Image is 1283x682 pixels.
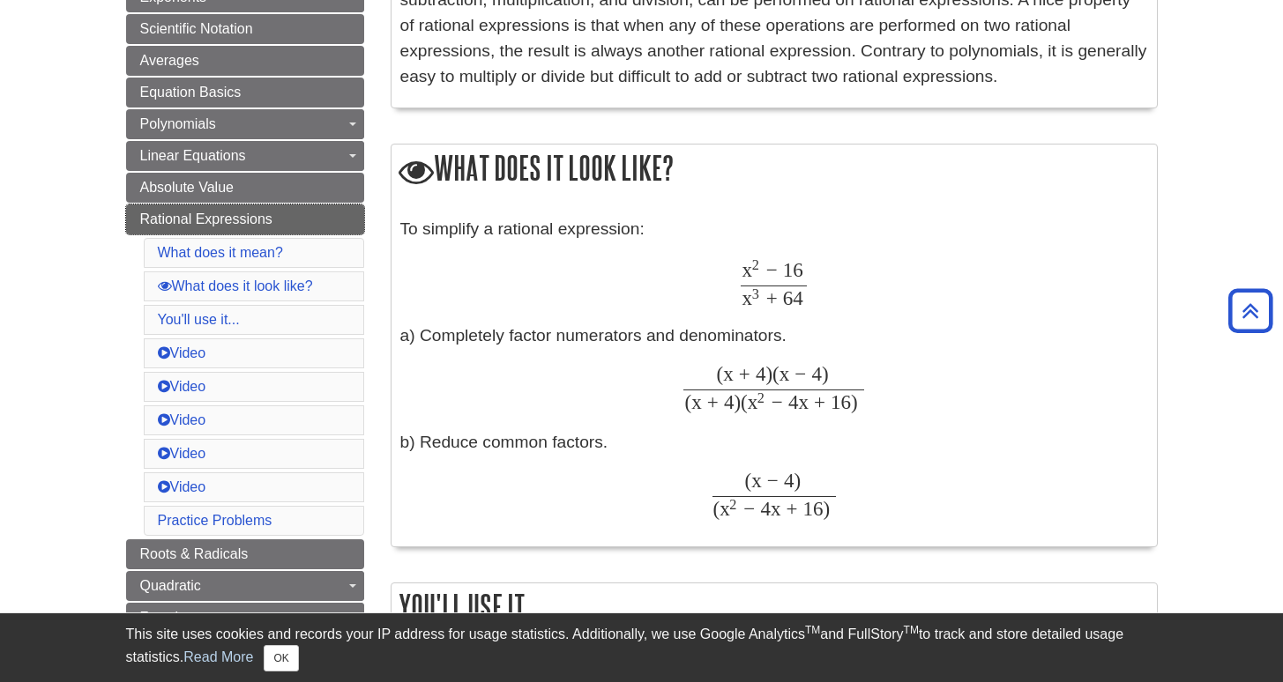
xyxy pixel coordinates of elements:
[126,141,364,171] a: Linear Equations
[822,362,829,385] span: )
[720,497,730,520] span: x
[780,497,797,520] span: +
[904,624,919,636] sup: TM
[158,479,206,494] a: Video
[779,362,790,385] span: x
[798,390,809,413] span: x
[158,513,272,528] a: Practice Problems
[778,258,803,281] span: 16
[741,390,748,413] span: (
[765,362,772,385] span: )
[755,497,771,520] span: 4
[158,412,206,427] a: Video
[140,85,242,100] span: Equation Basics
[738,497,755,520] span: −
[762,469,779,492] span: −
[126,603,364,633] a: Functions
[772,362,779,385] span: (
[751,469,762,492] span: x
[752,256,759,273] span: 2
[806,362,822,385] span: 4
[126,78,364,107] a: Equation Basics
[140,546,249,561] span: Roots & Radicals
[761,258,778,281] span: −
[158,345,206,360] a: Video
[783,390,799,413] span: 4
[392,583,1157,630] h2: You'll use it...
[183,649,253,664] a: Read More
[805,624,820,636] sup: TM
[140,116,216,131] span: Polynomials
[140,148,246,163] span: Linear Equations
[797,497,823,520] span: 16
[702,390,719,413] span: +
[126,109,364,139] a: Polynomials
[757,389,765,406] span: 2
[825,390,851,413] span: 16
[158,379,206,394] a: Video
[158,278,313,293] a: What does it look like?
[126,46,364,76] a: Averages
[691,390,702,413] span: x
[729,496,736,513] span: 2
[750,362,766,385] span: 4
[723,362,734,385] span: x
[140,578,201,593] span: Quadratic
[851,390,858,413] span: )
[126,624,1158,671] div: This site uses cookies and records your IP address for usage statistics. Additionally, we use Goo...
[400,217,1148,537] div: To simplify a rational expression: a) Completely factor numerators and denominators. b) Reduce co...
[126,14,364,44] a: Scientific Notation
[779,469,794,492] span: 4
[158,446,206,461] a: Video
[752,285,759,302] span: 3
[734,362,750,385] span: +
[719,390,735,413] span: 4
[126,173,364,203] a: Absolute Value
[140,211,272,226] span: Rational Expressions
[140,21,253,36] span: Scientific Notation
[824,497,831,520] span: )
[126,204,364,234] a: Rational Expressions
[778,286,803,309] span: 64
[392,145,1157,195] h2: What does it look like?
[126,571,364,601] a: Quadratic
[685,390,692,413] span: (
[761,286,778,309] span: +
[158,312,240,327] a: You'll use it...
[264,645,298,671] button: Close
[742,286,753,309] span: x
[140,53,199,68] span: Averages
[745,469,752,492] span: (
[140,180,234,195] span: Absolute Value
[809,390,825,413] span: +
[771,497,781,520] span: x
[713,497,720,520] span: (
[1222,299,1279,322] a: Back to Top
[158,245,283,260] a: What does it mean?
[742,258,753,281] span: x
[717,362,724,385] span: (
[766,390,783,413] span: −
[748,390,758,413] span: x
[794,469,801,492] span: )
[126,539,364,569] a: Roots & Radicals
[734,390,741,413] span: )
[140,610,201,625] span: Functions
[789,362,806,385] span: −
